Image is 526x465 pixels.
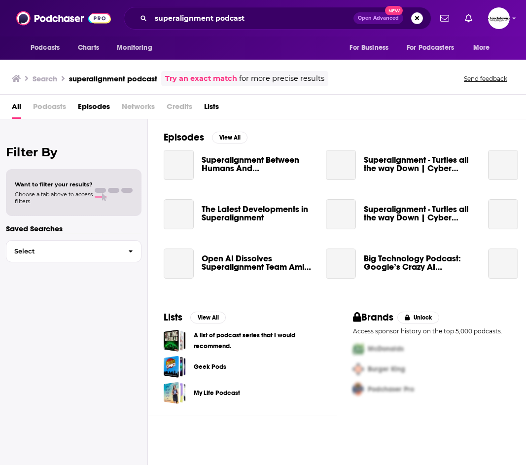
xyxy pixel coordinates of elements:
button: open menu [400,38,468,57]
span: Select [6,248,120,254]
h2: Filter By [6,145,141,159]
span: For Podcasters [407,41,454,55]
span: Monitoring [117,41,152,55]
a: ListsView All [164,311,226,323]
button: open menu [343,38,401,57]
p: Saved Searches [6,224,141,233]
h2: Brands [353,311,394,323]
span: Podchaser Pro [368,385,414,393]
a: Superalignment - Turtles all the way Down | Cyber Cognition Podcast with Hutch [326,199,356,229]
span: For Business [350,41,388,55]
button: open menu [110,38,165,57]
button: Unlock [397,312,439,323]
button: Send feedback [461,74,510,83]
button: View All [212,132,247,143]
a: The Latest Developments in Superalignment [164,199,194,229]
a: Open AI Dissolves Superalignment Team Amid Concerns Over Safety and Societal Impact [202,254,314,271]
a: The Latest Developments in Superalignment [202,205,314,222]
button: open menu [466,38,502,57]
a: Superalignment Between Humans And Superintelligence | b-log Podcast EP. 14 [164,150,194,180]
span: Networks [122,99,155,119]
a: Try an exact match [165,73,237,84]
img: First Pro Logo [349,339,368,359]
a: My Life Podcast [164,382,186,404]
a: Big Technology Podcast: Google’s Crazy AI Overviews, OpenAI’s Superalignment Drama, NVIDIA’s Unst... [326,249,356,279]
img: Third Pro Logo [349,379,368,399]
a: Charts [71,38,105,57]
button: open menu [24,38,72,57]
a: A list of podcast series that I would recommend. [194,330,321,352]
h2: Episodes [164,131,204,143]
span: Podcasts [31,41,60,55]
span: Open Advanced [358,16,399,21]
a: Episodes [78,99,110,119]
span: Charts [78,41,99,55]
button: Show profile menu [488,7,510,29]
a: A list of podcast series that I would recommend. [164,329,186,352]
div: Search podcasts, credits, & more... [124,7,431,30]
a: Big Technology Podcast: Google’s Crazy AI Overviews, OpenAI’s Superalignment Drama, NVIDIA’s Unst... [364,254,476,271]
a: Superalignment - Turtles all the way Down | Cyber Cognition Podcast with Hutch [364,156,476,173]
a: Superalignment - Turtles all the way Down | Cyber Cognition Podcast with Hutch [364,205,476,222]
span: Burger King [368,365,405,373]
a: Show notifications dropdown [436,10,453,27]
button: Open AdvancedNew [353,12,403,24]
a: All [12,99,21,119]
a: Superalignment - Turtles all the way Down | Cyber Cognition Podcast with Hutch [326,150,356,180]
span: New [385,6,403,15]
a: Lists [204,99,219,119]
h2: Lists [164,311,182,323]
a: #8: Scott Aaronson - Quantum computing, AI watermarking, Superalignment, complexity, and rationalism [488,249,518,279]
span: More [473,41,490,55]
img: Second Pro Logo [349,359,368,379]
a: My Life Podcast [194,388,240,398]
button: View All [190,312,226,323]
img: Podchaser - Follow, Share and Rate Podcasts [16,9,111,28]
a: Show notifications dropdown [461,10,476,27]
span: Choose a tab above to access filters. [15,191,93,205]
p: Access sponsor history on the top 5,000 podcasts. [353,327,511,335]
span: Credits [167,99,192,119]
button: Select [6,240,141,262]
a: Geek Pods [194,361,226,372]
input: Search podcasts, credits, & more... [151,10,353,26]
a: Open AI Dissolves Superalignment Team Amid Concerns Over Safety and Societal Impact [164,249,194,279]
span: McDonalds [368,345,404,353]
h3: Search [33,74,57,83]
span: for more precise results [239,73,324,84]
a: EpisodesView All [164,131,247,143]
a: Geek Pods [164,356,186,378]
a: 24 - Superalignment with Jan Leike [488,150,518,180]
a: Superalignment Between Humans And Superintelligence | b-log Podcast EP. 14 [202,156,314,173]
span: Want to filter your results? [15,181,93,188]
span: Podcasts [33,99,66,119]
h3: superalignment podcast [69,74,157,83]
span: Logged in as jvervelde [488,7,510,29]
img: User Profile [488,7,510,29]
a: Google’s Crazy AI Overviews, OpenAI’s Superalignment Drama, NVIDIA’s Unstoppable Run [488,199,518,229]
